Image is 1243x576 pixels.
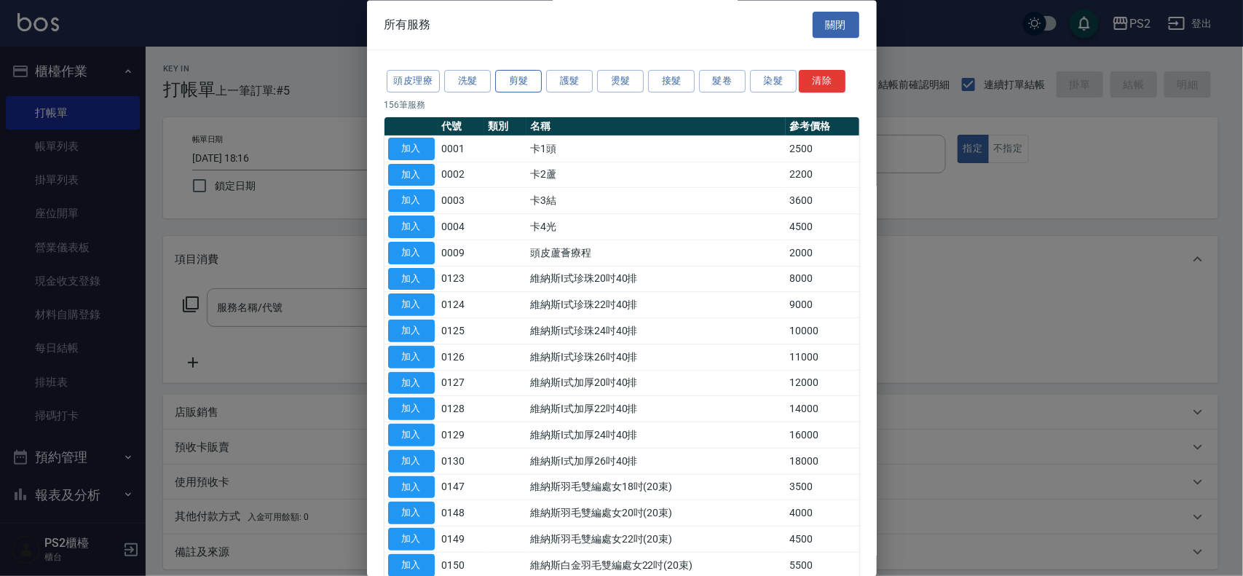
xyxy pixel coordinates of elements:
button: 加入 [388,138,435,160]
td: 8000 [786,267,859,293]
button: 頭皮理療 [387,71,441,93]
td: 4500 [786,526,859,553]
td: 3600 [786,188,859,214]
td: 0147 [438,475,485,501]
td: 0125 [438,318,485,344]
button: 染髮 [750,71,797,93]
td: 0130 [438,449,485,475]
td: 0001 [438,136,485,162]
button: 關閉 [813,12,859,39]
button: 護髮 [546,71,593,93]
td: 維納斯I式加厚26吋40排 [526,449,786,475]
td: 0124 [438,292,485,318]
td: 14000 [786,396,859,422]
button: 加入 [388,529,435,551]
button: 加入 [388,450,435,473]
td: 2200 [786,162,859,189]
th: 名稱 [526,117,786,136]
span: 所有服務 [384,17,431,32]
button: 加入 [388,425,435,447]
button: 加入 [388,216,435,239]
td: 維納斯I式珍珠26吋40排 [526,344,786,371]
td: 0123 [438,267,485,293]
td: 卡4光 [526,214,786,240]
button: 加入 [388,242,435,264]
td: 18000 [786,449,859,475]
td: 維納斯羽毛雙編處女22吋(20束) [526,526,786,553]
td: 16000 [786,422,859,449]
button: 加入 [388,346,435,368]
td: 維納斯I式珍珠22吋40排 [526,292,786,318]
button: 燙髮 [597,71,644,93]
td: 2000 [786,240,859,267]
td: 卡1頭 [526,136,786,162]
td: 0002 [438,162,485,189]
td: 11000 [786,344,859,371]
button: 接髮 [648,71,695,93]
button: 加入 [388,268,435,291]
button: 加入 [388,476,435,499]
td: 維納斯I式加厚20吋40排 [526,371,786,397]
p: 156 筆服務 [384,98,859,111]
button: 加入 [388,372,435,395]
button: 加入 [388,320,435,343]
td: 維納斯I式加厚24吋40排 [526,422,786,449]
td: 0149 [438,526,485,553]
td: 維納斯I式珍珠20吋40排 [526,267,786,293]
td: 維納斯羽毛雙編處女20吋(20束) [526,500,786,526]
td: 維納斯I式加厚22吋40排 [526,396,786,422]
td: 0129 [438,422,485,449]
button: 加入 [388,294,435,317]
td: 維納斯羽毛雙編處女18吋(20束) [526,475,786,501]
td: 0127 [438,371,485,397]
button: 清除 [799,71,845,93]
th: 代號 [438,117,485,136]
td: 4500 [786,214,859,240]
td: 0128 [438,396,485,422]
td: 3500 [786,475,859,501]
td: 9000 [786,292,859,318]
button: 剪髮 [495,71,542,93]
button: 洗髮 [444,71,491,93]
td: 頭皮蘆薈療程 [526,240,786,267]
td: 0126 [438,344,485,371]
button: 加入 [388,190,435,213]
td: 卡3結 [526,188,786,214]
th: 類別 [484,117,526,136]
button: 加入 [388,398,435,421]
td: 0004 [438,214,485,240]
td: 10000 [786,318,859,344]
td: 維納斯I式珍珠24吋40排 [526,318,786,344]
td: 0003 [438,188,485,214]
button: 加入 [388,502,435,525]
td: 2500 [786,136,859,162]
td: 卡2蘆 [526,162,786,189]
td: 4000 [786,500,859,526]
td: 0148 [438,500,485,526]
th: 參考價格 [786,117,859,136]
button: 加入 [388,164,435,186]
td: 12000 [786,371,859,397]
button: 髮卷 [699,71,746,93]
td: 0009 [438,240,485,267]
